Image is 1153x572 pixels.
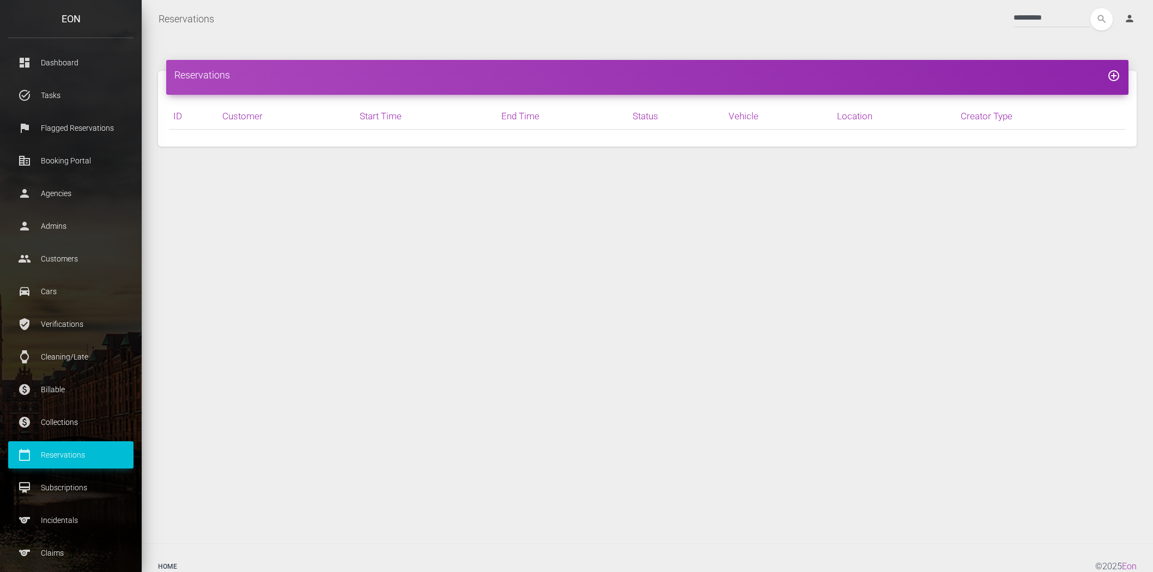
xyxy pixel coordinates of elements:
th: Creator Type [956,103,1126,130]
i: person [1124,13,1135,24]
th: Vehicle [724,103,833,130]
th: Location [833,103,956,130]
p: Incidentals [16,512,125,528]
p: Cleaning/Late [16,349,125,365]
a: corporate_fare Booking Portal [8,147,133,174]
h4: Reservations [174,68,1120,82]
button: search [1090,8,1113,31]
a: watch Cleaning/Late [8,343,133,370]
th: ID [169,103,218,130]
a: paid Collections [8,409,133,436]
a: paid Billable [8,376,133,403]
p: Collections [16,414,125,430]
a: person Admins [8,212,133,240]
i: add_circle_outline [1107,69,1120,82]
a: add_circle_outline [1107,69,1120,81]
a: task_alt Tasks [8,82,133,109]
a: sports Incidentals [8,507,133,534]
a: card_membership Subscriptions [8,474,133,501]
a: people Customers [8,245,133,272]
p: Booking Portal [16,153,125,169]
p: Admins [16,218,125,234]
p: Cars [16,283,125,300]
p: Billable [16,381,125,398]
th: End Time [497,103,628,130]
a: verified_user Verifications [8,311,133,338]
a: person [1116,8,1145,30]
p: Tasks [16,87,125,104]
p: Customers [16,251,125,267]
a: Eon [1122,561,1137,571]
th: Status [628,103,724,130]
a: calendar_today Reservations [8,441,133,468]
a: drive_eta Cars [8,278,133,305]
p: Verifications [16,316,125,332]
p: Agencies [16,185,125,202]
p: Flagged Reservations [16,120,125,136]
p: Dashboard [16,54,125,71]
a: dashboard Dashboard [8,49,133,76]
a: sports Claims [8,539,133,567]
a: Reservations [159,5,214,33]
p: Claims [16,545,125,561]
a: person Agencies [8,180,133,207]
th: Customer [218,103,355,130]
th: Start Time [355,103,497,130]
a: flag Flagged Reservations [8,114,133,142]
p: Subscriptions [16,479,125,496]
p: Reservations [16,447,125,463]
